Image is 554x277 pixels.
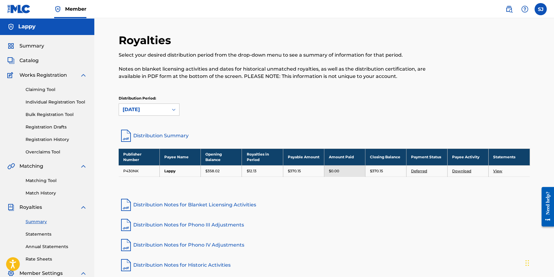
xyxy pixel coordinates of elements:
img: pdf [119,198,133,212]
a: Distribution Notes for Historic Activities [119,258,530,272]
th: Amount Paid [324,149,365,165]
p: $370.15 [370,168,383,174]
th: Payee Activity [448,149,489,165]
a: SummarySummary [7,42,44,50]
a: Statements [26,231,87,237]
div: 드래그 [525,254,529,272]
p: $370.15 [288,168,301,174]
span: Royalties [19,204,42,211]
img: pdf [119,258,133,272]
p: Distribution Period: [119,96,179,101]
a: Distribution Notes for Phono III Adjustments [119,218,530,232]
a: Registration History [26,136,87,143]
img: Member Settings [7,270,15,277]
img: pdf [119,218,133,232]
img: Works Registration [7,72,15,79]
td: P430NK [119,165,160,177]
iframe: Chat Widget [524,248,554,277]
iframe: Resource Center [537,182,554,231]
div: Help [519,3,531,15]
th: Opening Balance [201,149,242,165]
th: Payment Status [406,149,447,165]
a: Download [452,169,471,173]
img: expand [80,204,87,211]
a: Rate Sheets [26,256,87,262]
p: $12.13 [246,168,256,174]
p: Notes on blanket licensing activities and dates for historical unmatched royalties, as well as th... [119,65,435,80]
a: Summary [26,219,87,225]
a: Deferred [411,169,427,173]
img: help [521,5,528,13]
p: $0.00 [329,168,339,174]
img: Catalog [7,57,15,64]
a: Distribution Notes for Phono IV Adjustments [119,238,530,252]
h2: Royalties [119,33,174,47]
p: $358.02 [205,168,220,174]
img: Summary [7,42,15,50]
img: Accounts [7,23,15,30]
th: Payable Amount [283,149,324,165]
th: Closing Balance [365,149,406,165]
a: Bulk Registration Tool [26,111,87,118]
a: Matching Tool [26,177,87,184]
img: Top Rightsholder [54,5,61,13]
a: Distribution Summary [119,128,530,143]
a: Annual Statements [26,244,87,250]
span: Matching [19,163,43,170]
span: Summary [19,42,44,50]
img: Matching [7,163,15,170]
span: Works Registration [19,72,67,79]
span: Member [65,5,86,12]
a: Individual Registration Tool [26,99,87,105]
p: Select your desired distribution period from the drop-down menu to see a summary of information f... [119,51,435,59]
img: search [505,5,513,13]
a: Match History [26,190,87,196]
a: CatalogCatalog [7,57,39,64]
img: MLC Logo [7,5,31,13]
th: Royalties in Period [242,149,283,165]
a: Distribution Notes for Blanket Licensing Activities [119,198,530,212]
a: Public Search [503,3,515,15]
span: Member Settings [19,270,63,277]
img: Royalties [7,204,15,211]
img: expand [80,72,87,79]
img: pdf [119,238,133,252]
td: Lappy [160,165,201,177]
a: Overclaims Tool [26,149,87,155]
th: Payee Name [160,149,201,165]
img: expand [80,163,87,170]
span: Catalog [19,57,39,64]
a: Claiming Tool [26,86,87,93]
img: expand [80,270,87,277]
a: Registration Drafts [26,124,87,130]
img: distribution-summary-pdf [119,128,133,143]
div: [DATE] [123,106,165,113]
div: User Menu [535,3,547,15]
div: 채팅 위젯 [524,248,554,277]
h5: Lappy [18,23,36,30]
th: Statements [489,149,530,165]
th: Publisher Number [119,149,160,165]
a: View [493,169,502,173]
